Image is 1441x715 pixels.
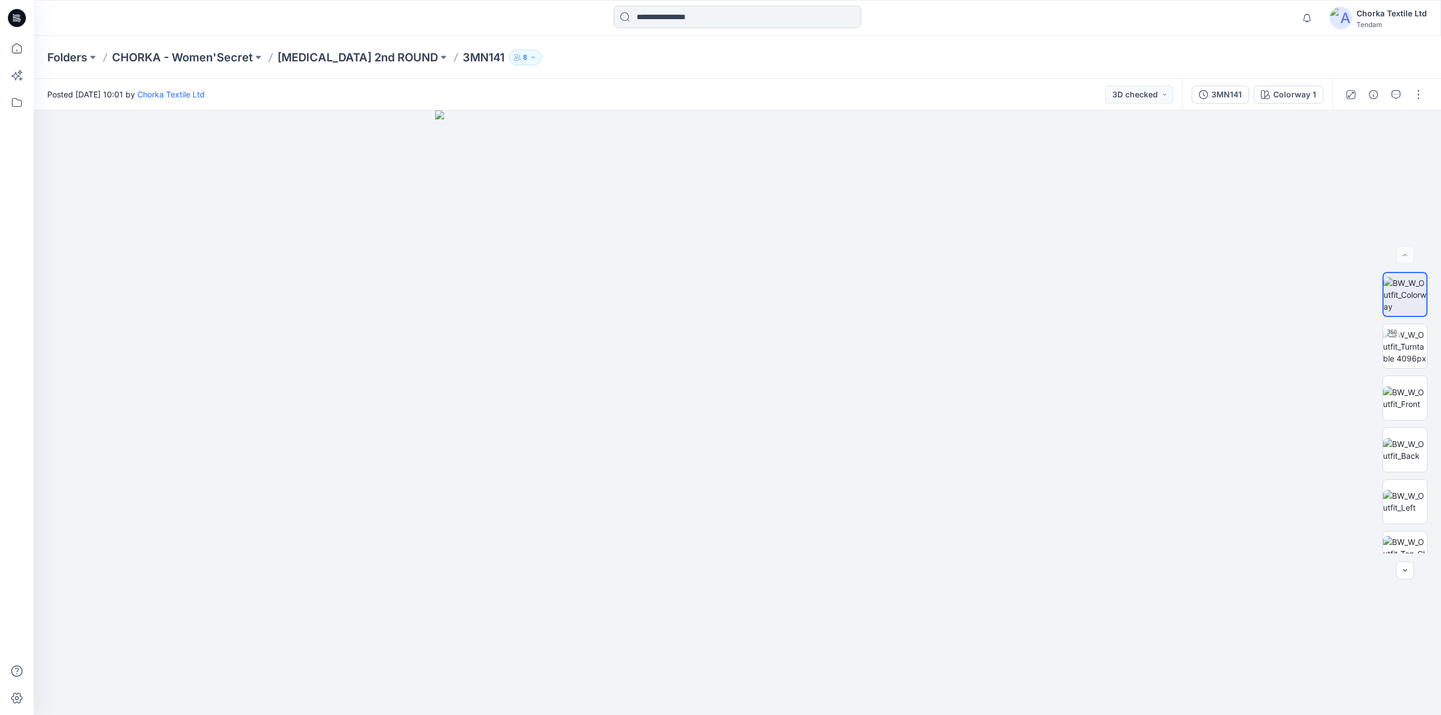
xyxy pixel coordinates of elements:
[1383,490,1427,513] img: BW_W_Outfit_Left
[523,51,527,64] p: 8
[463,50,504,65] p: 3MN141
[1211,88,1242,101] div: 3MN141
[1254,86,1323,104] button: Colorway 1
[1383,536,1427,571] img: BW_W_Outfit_Top_CloseUp
[112,50,253,65] a: CHORKA - Women'Secret
[1273,88,1316,101] div: Colorway 1
[509,50,542,65] button: 8
[47,50,87,65] a: Folders
[1384,277,1426,312] img: BW_W_Outfit_Colorway
[1330,7,1352,29] img: avatar
[278,50,438,65] a: [MEDICAL_DATA] 2nd ROUND
[1192,86,1249,104] button: 3MN141
[1383,329,1427,364] img: BW_W_Outfit_Turntable 4096px
[1357,20,1427,29] div: Tendam
[1383,386,1427,410] img: BW_W_Outfit_Front
[47,88,205,100] span: Posted [DATE] 10:01 by
[137,90,205,99] a: Chorka Textile Ltd
[1357,7,1427,20] div: Chorka Textile Ltd
[1364,86,1382,104] button: Details
[1383,438,1427,462] img: BW_W_Outfit_Back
